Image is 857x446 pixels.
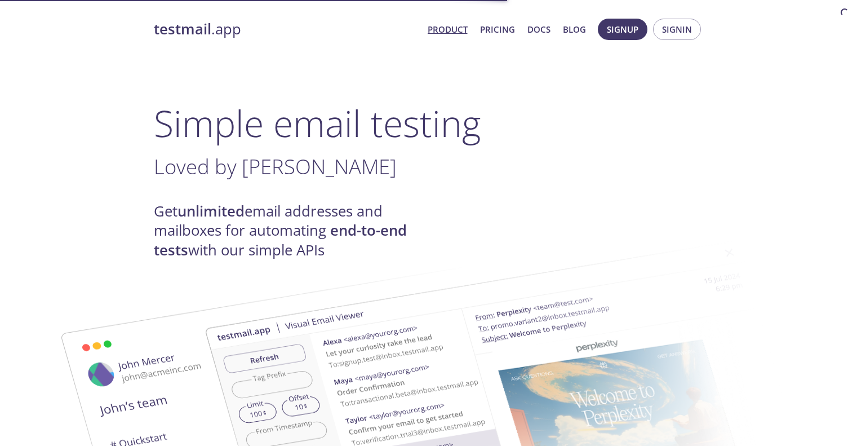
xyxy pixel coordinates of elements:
span: Loved by [PERSON_NAME] [154,152,397,180]
button: Signin [653,19,701,40]
strong: unlimited [177,201,245,221]
a: testmail.app [154,20,419,39]
h4: Get email addresses and mailboxes for automating with our simple APIs [154,202,429,260]
a: Product [428,22,468,37]
strong: end-to-end tests [154,220,407,259]
span: Signin [662,22,692,37]
button: Signup [598,19,647,40]
span: Signup [607,22,638,37]
strong: testmail [154,19,211,39]
h1: Simple email testing [154,101,704,145]
a: Docs [527,22,550,37]
a: Pricing [480,22,515,37]
a: Blog [563,22,586,37]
